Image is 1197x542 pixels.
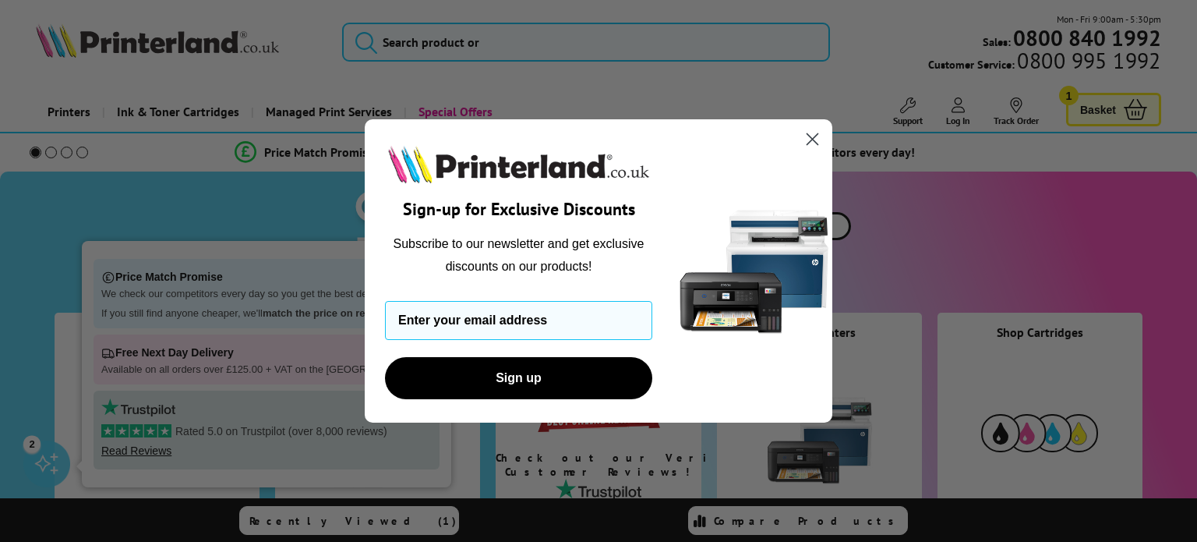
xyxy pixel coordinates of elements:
img: 5290a21f-4df8-4860-95f4-ea1e8d0e8904.png [676,119,832,423]
button: Close dialog [799,126,826,153]
img: Printerland.co.uk [385,143,652,186]
span: Sign-up for Exclusive Discounts [403,198,635,220]
span: Subscribe to our newsletter and get exclusive discounts on our products! [394,237,644,272]
button: Sign up [385,357,652,399]
input: Enter your email address [385,301,652,340]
